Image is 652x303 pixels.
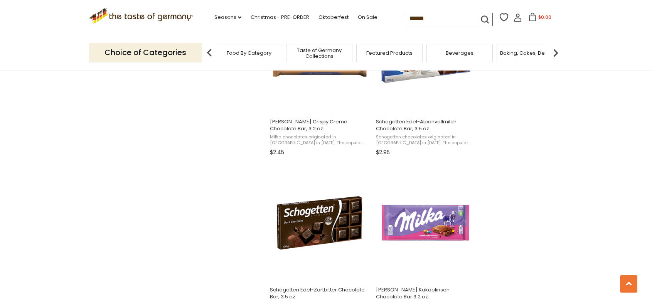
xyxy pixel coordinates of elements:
a: Christmas - PRE-ORDER [251,13,309,22]
a: Featured Products [366,50,413,56]
a: On Sale [358,13,377,22]
button: $0.00 [524,13,556,24]
span: $2.45 [270,148,284,157]
img: next arrow [548,45,563,61]
span: Schogetten Edel-Alpenvollmilch Chocolate Bar, 3.5 oz. [376,118,476,132]
span: Schogetten chocolates originated in [GEOGRAPHIC_DATA] in [DATE]. The popular brand changed owners... [376,134,476,146]
span: $0.00 [538,14,551,20]
span: Milka chocolates originated in [GEOGRAPHIC_DATA] in [DATE]. The popular brand changed ownership m... [270,134,370,146]
span: [PERSON_NAME] Crispy Creme Chocolate Bar, 3.2 oz. [270,118,370,132]
span: Schogetten Edel-Zartbitter Chocolate Bar, 3.5 oz. [270,286,370,300]
img: Schogetten Edel-Zartbitter [269,172,371,274]
p: Choice of Categories [89,43,202,62]
img: Milka Bunte Kakaolinsen [375,172,477,274]
a: Taste of Germany Collections [288,47,350,59]
a: Baking, Cakes, Desserts [500,50,560,56]
span: [PERSON_NAME] Kakaolinsen Chocolate Bar 3.2 oz. [376,286,476,300]
span: $2.95 [376,148,390,157]
a: Food By Category [227,50,271,56]
a: Seasons [214,13,241,22]
a: Oktoberfest [318,13,349,22]
a: Beverages [446,50,473,56]
img: previous arrow [202,45,217,61]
